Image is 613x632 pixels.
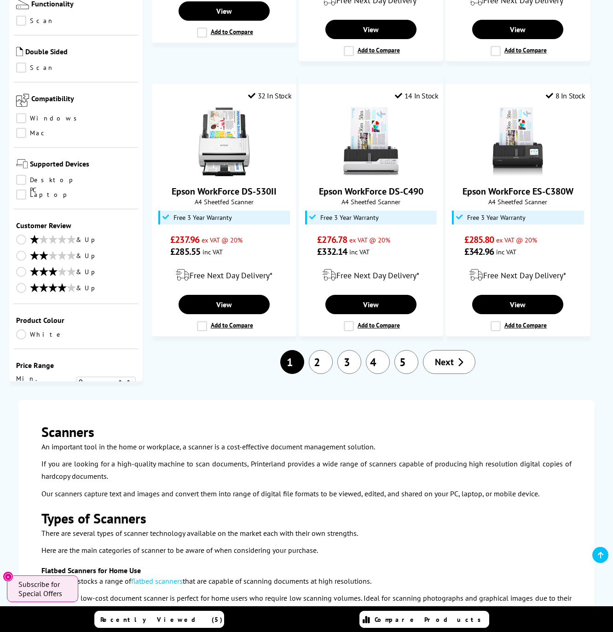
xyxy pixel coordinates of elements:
[41,441,572,453] p: An important tool in the home or workplace, a scanner is a cost-effective document management sol...
[16,329,76,339] a: White
[190,169,259,178] a: Epson WorkForce DS-530II
[16,267,136,278] a: & Up
[483,107,552,176] img: Epson WorkForce ES-C380W
[349,236,390,244] span: ex VAT @ 20%
[16,221,136,230] span: Customer Review
[491,321,547,331] label: Add to Compare
[483,169,552,178] a: Epson WorkForce ES-C380W
[304,197,438,206] span: A4 Sheetfed Scanner
[394,350,418,374] a: 5
[16,94,29,107] img: Compatibility
[41,575,572,587] p: Printerland stocks a range of that are capable of scanning documents at high resolutions.
[336,107,405,176] img: Epson WorkForce DS-C490
[435,356,454,368] span: Next
[325,20,416,39] a: View
[31,94,136,109] span: Compatibility
[41,458,572,483] p: If you are looking for a high-quality machine to scan documents, Printerland provides a wide rang...
[41,544,572,557] p: Here are the main categories of scanner to be aware of when considering your purchase.
[248,91,291,100] div: 32 In Stock
[202,247,223,256] span: inc VAT
[16,235,136,246] a: & Up
[16,190,76,200] a: Laptop
[496,236,537,244] span: ex VAT @ 20%
[41,488,572,500] p: Our scanners capture text and images and convert them into range of digital file formats to be vi...
[197,28,253,38] label: Add to Compare
[157,197,291,206] span: A4 Sheetfed Scanner
[344,46,400,56] label: Add to Compare
[25,47,136,58] span: Double Sided
[16,113,82,123] a: Windows
[76,377,136,388] select: Min. Price
[16,16,76,26] a: Scan
[190,107,259,176] img: Epson WorkForce DS-530II
[366,350,390,374] a: 4
[30,159,136,170] span: Supported Devices
[16,316,136,325] span: Product Colour
[336,169,405,178] a: Epson WorkForce DS-C490
[100,615,223,624] span: Recently Viewed (5)
[3,571,13,582] button: Close
[170,246,200,258] span: £285.55
[472,295,563,314] a: View
[179,1,270,21] a: View
[197,321,253,331] label: Add to Compare
[173,214,232,221] span: Free 3 Year Warranty
[16,128,76,138] a: Mac
[309,350,333,374] a: 2
[423,350,475,374] a: Next
[18,580,69,598] span: Subscribe for Special Offers
[451,262,585,288] div: modal_delivery
[451,197,585,206] span: A4 Sheetfed Scanner
[16,63,76,73] a: Scan
[546,91,585,100] div: 8 In Stock
[472,20,563,39] a: View
[16,175,77,185] a: Desktop PC
[317,234,347,246] span: £276.78
[467,214,526,221] span: Free 3 Year Warranty
[41,509,572,527] h2: Types of Scanners
[94,611,224,628] a: Recently Viewed (5)
[16,47,23,56] img: Double Sided
[359,611,489,628] a: Compare Products
[325,295,416,314] a: View
[464,246,494,258] span: £342.96
[319,185,423,197] a: Epson WorkForce DS-C490
[41,592,572,617] p: This type of low-cost document scanner is perfect for home users who require low scanning volumes...
[170,234,199,246] span: £237.96
[464,234,494,246] span: £285.80
[16,374,76,391] span: Min. Price(£):
[172,185,277,197] a: Epson WorkForce DS-530II
[202,236,243,244] span: ex VAT @ 20%
[179,295,270,314] a: View
[344,321,400,331] label: Add to Compare
[375,615,486,624] span: Compare Products
[496,247,516,256] span: inc VAT
[491,46,547,56] label: Add to Compare
[349,247,370,256] span: inc VAT
[304,262,438,288] div: modal_delivery
[41,423,572,441] h2: Scanners
[16,251,136,262] a: & Up
[337,350,361,374] a: 3
[157,262,291,288] div: modal_delivery
[16,361,136,370] div: Price Range
[463,185,573,197] a: Epson WorkForce ES-C380W
[41,527,572,540] p: There are several types of scanner technology available on the market each with their own strengths.
[317,246,347,258] span: £332.14
[131,576,183,586] a: flatbed scanners
[16,283,136,294] a: & Up
[320,214,379,221] span: Free 3 Year Warranty
[41,566,572,575] h3: Flatbed Scanners for Home Use
[395,91,438,100] div: 14 In Stock
[16,159,28,168] img: Supported Devices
